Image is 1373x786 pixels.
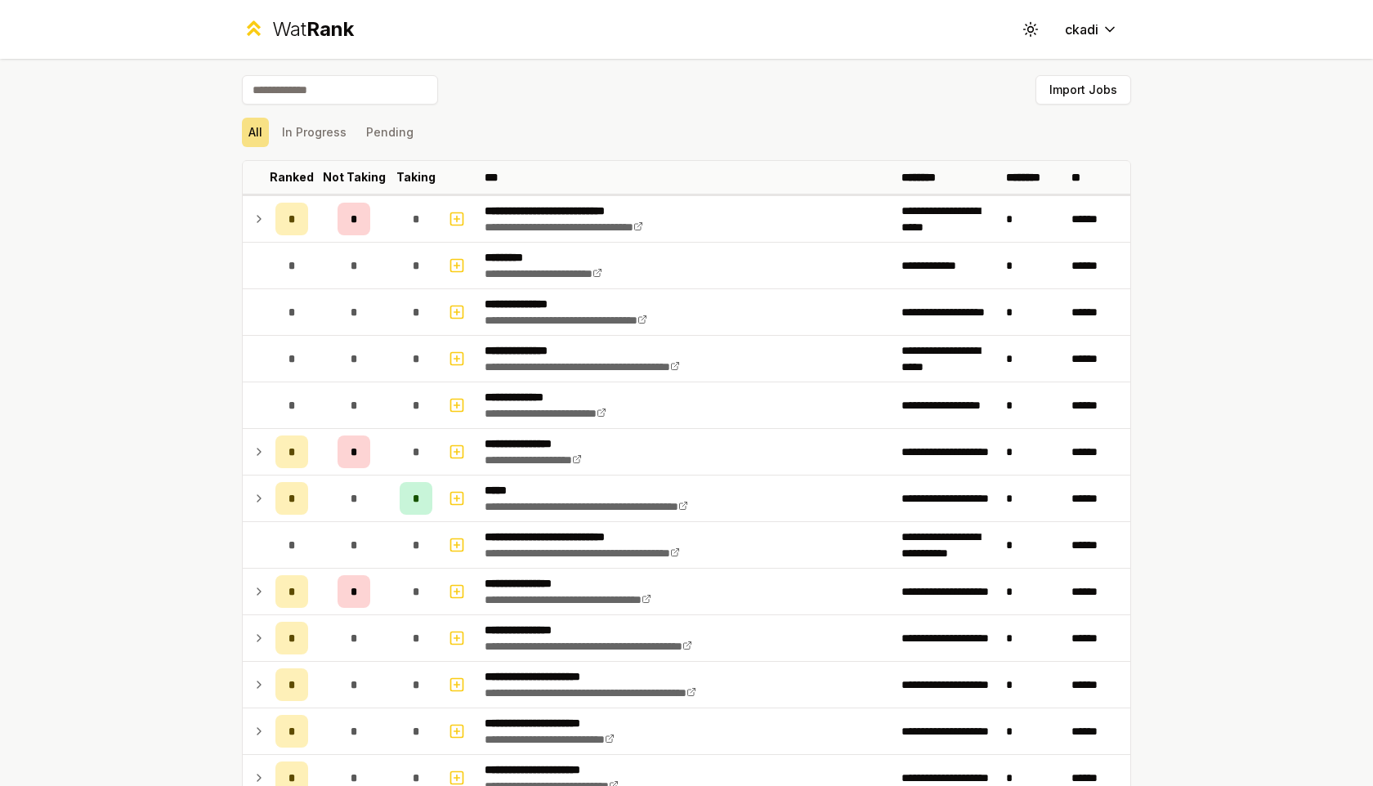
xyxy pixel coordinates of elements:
[1052,15,1131,44] button: ckadi
[360,118,420,147] button: Pending
[272,16,354,42] div: Wat
[323,169,386,185] p: Not Taking
[242,118,269,147] button: All
[270,169,314,185] p: Ranked
[1065,20,1098,39] span: ckadi
[306,17,354,41] span: Rank
[1035,75,1131,105] button: Import Jobs
[396,169,436,185] p: Taking
[275,118,353,147] button: In Progress
[242,16,354,42] a: WatRank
